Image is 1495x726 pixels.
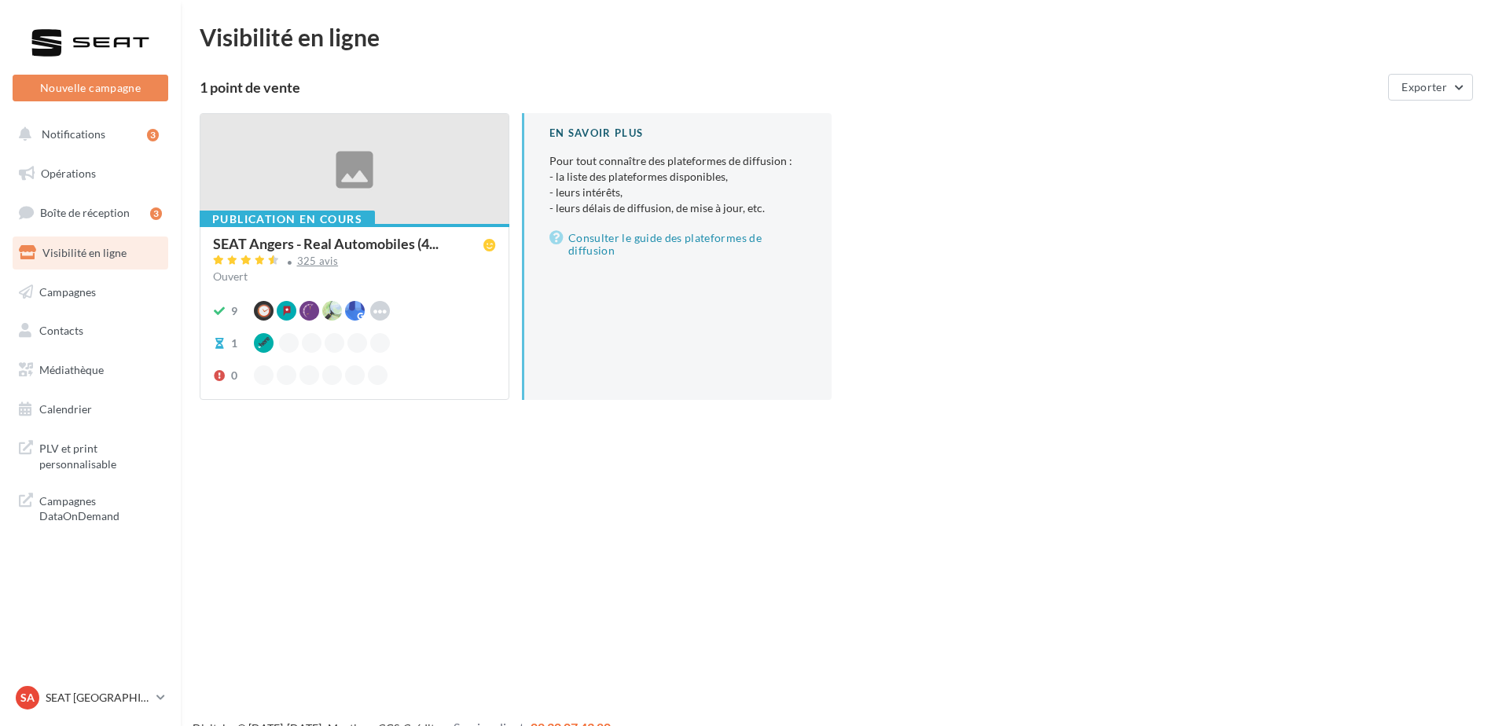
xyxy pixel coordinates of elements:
[9,484,171,530] a: Campagnes DataOnDemand
[13,683,168,713] a: SA SEAT [GEOGRAPHIC_DATA]
[213,236,439,251] span: SEAT Angers - Real Automobiles (4...
[231,368,237,383] div: 0
[41,167,96,180] span: Opérations
[9,393,171,426] a: Calendrier
[9,118,165,151] button: Notifications 3
[200,211,375,228] div: Publication en cours
[9,314,171,347] a: Contacts
[297,256,339,266] div: 325 avis
[42,246,127,259] span: Visibilité en ligne
[200,25,1476,49] div: Visibilité en ligne
[39,363,104,376] span: Médiathèque
[231,303,237,319] div: 9
[549,200,806,216] li: - leurs délais de diffusion, de mise à jour, etc.
[9,276,171,309] a: Campagnes
[9,157,171,190] a: Opérations
[39,402,92,416] span: Calendrier
[9,196,171,229] a: Boîte de réception3
[549,185,806,200] li: - leurs intérêts,
[9,354,171,387] a: Médiathèque
[1401,80,1447,93] span: Exporter
[39,324,83,337] span: Contacts
[39,284,96,298] span: Campagnes
[39,438,162,471] span: PLV et print personnalisable
[231,335,237,351] div: 1
[213,253,496,272] a: 325 avis
[200,80,1382,94] div: 1 point de vente
[40,206,130,219] span: Boîte de réception
[42,127,105,141] span: Notifications
[9,236,171,269] a: Visibilité en ligne
[549,169,806,185] li: - la liste des plateformes disponibles,
[147,129,159,141] div: 3
[549,153,806,216] p: Pour tout connaître des plateformes de diffusion :
[150,207,162,220] div: 3
[213,269,248,283] span: Ouvert
[20,690,35,706] span: SA
[549,126,806,141] div: En savoir plus
[1388,74,1473,101] button: Exporter
[13,75,168,101] button: Nouvelle campagne
[39,490,162,524] span: Campagnes DataOnDemand
[9,431,171,478] a: PLV et print personnalisable
[46,690,150,706] p: SEAT [GEOGRAPHIC_DATA]
[549,229,806,260] a: Consulter le guide des plateformes de diffusion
